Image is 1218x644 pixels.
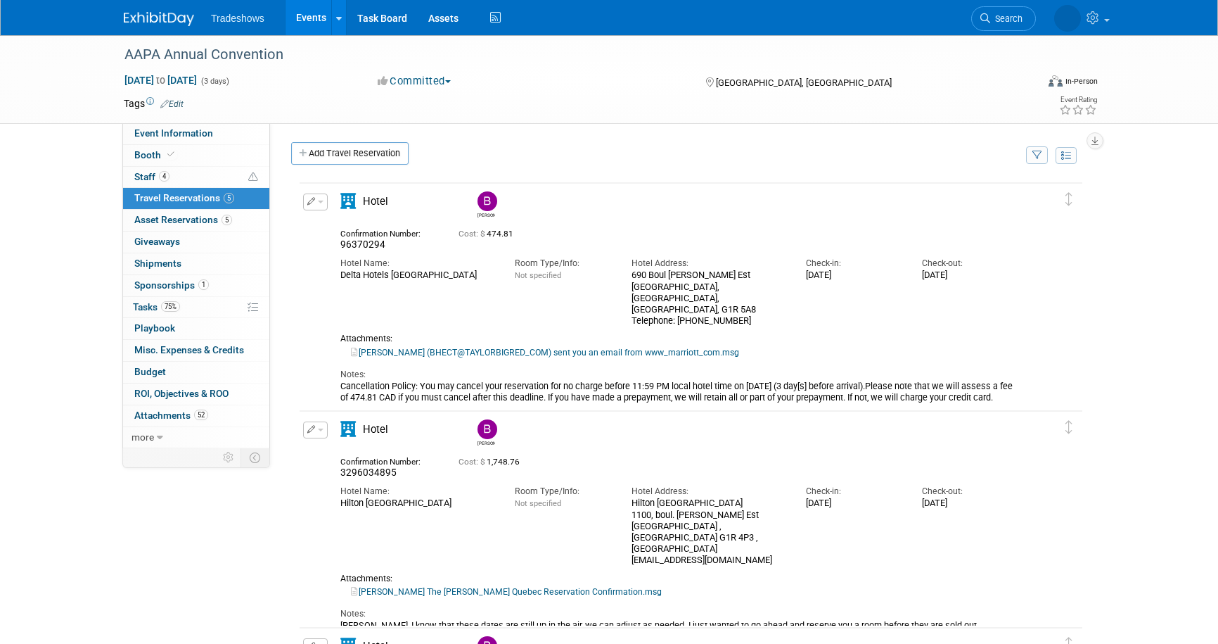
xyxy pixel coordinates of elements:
div: Hotel Name: [340,486,494,498]
a: Misc. Expenses & Credits [123,340,269,361]
span: 1,748.76 [459,457,525,467]
div: Check-in: [806,486,901,498]
a: Add Travel Reservation [291,142,409,165]
span: Hotel [363,423,388,436]
a: Shipments [123,253,269,274]
div: Event Rating [1059,96,1097,103]
a: Giveaways [123,232,269,253]
a: Playbook [123,318,269,339]
span: Playbook [134,322,175,334]
div: Notes: [340,608,1018,620]
span: Tradeshows [211,13,264,24]
i: Booth reservation complete [167,151,174,158]
div: Benjamin Hecht [474,419,499,447]
span: Search [990,13,1023,24]
div: Hotel Name: [340,258,494,270]
a: [PERSON_NAME] (BHECT@TAYLORBIGRED_COM) sent you an email from www_marriott_com.msg [351,348,739,358]
span: Asset Reservations [134,214,232,225]
a: Edit [160,99,184,109]
span: Not specified [515,499,561,508]
span: 5 [222,215,232,225]
a: Asset Reservations5 [123,210,269,231]
span: 5 [224,193,234,203]
button: Committed [373,74,456,89]
span: Booth [134,149,177,160]
a: Staff4 [123,167,269,188]
a: Tasks75% [123,297,269,318]
span: (3 days) [200,77,229,86]
div: Attachments: [340,574,1018,584]
div: Confirmation Number: [340,225,437,239]
span: [DATE] [DATE] [124,74,198,87]
span: Travel Reservations [134,192,234,203]
span: 3296034895 [340,467,397,478]
a: Search [971,6,1036,31]
span: Not specified [515,271,561,280]
div: Hotel Address: [632,486,785,498]
td: Tags [124,96,184,111]
span: Staff [134,171,169,182]
img: Kay Reynolds [1054,5,1081,32]
div: Check-in: [806,258,901,270]
div: Notes: [340,369,1018,381]
span: Cost: $ [459,229,487,239]
div: Hotel Address: [632,258,785,270]
div: Check-out: [922,486,1017,498]
span: Attachments [134,410,208,421]
img: Benjamin Hecht [477,419,497,439]
i: Filter by Traveler [1032,151,1042,160]
span: [GEOGRAPHIC_DATA], [GEOGRAPHIC_DATA] [716,77,892,88]
img: Format-Inperson.png [1049,75,1063,87]
span: 96370294 [340,239,385,250]
div: Benjamin Hecht [474,191,499,219]
span: 75% [161,301,180,312]
span: 52 [194,410,208,420]
div: Attachments: [340,334,1018,344]
span: 474.81 [459,229,519,239]
div: [DATE] [922,498,1017,509]
div: Room Type/Info: [515,258,610,270]
a: Attachments52 [123,405,269,427]
div: [DATE] [922,270,1017,281]
div: Room Type/Info: [515,486,610,498]
td: Personalize Event Tab Strip [217,448,241,467]
div: Hilton [GEOGRAPHIC_DATA] [340,498,494,509]
a: Sponsorships1 [123,275,269,296]
a: [PERSON_NAME] The [PERSON_NAME] Quebec Reservation Confirmation.msg [351,587,662,597]
i: Click and drag to move item [1065,420,1072,434]
span: Tasks [133,301,180,312]
span: to [154,75,167,86]
a: Event Information [123,123,269,144]
a: Budget [123,362,269,383]
div: In-Person [1065,76,1098,87]
div: Benjamin Hecht [477,211,495,219]
span: Shipments [134,258,181,269]
span: 4 [159,171,169,182]
div: Cancellation Policy: You may cancel your reservation for no charge before 11:59 PM local hotel ti... [340,381,1018,403]
i: Hotel [340,422,356,437]
span: Cost: $ [459,457,487,467]
span: Misc. Expenses & Credits [134,344,244,355]
span: Hotel [363,195,388,208]
span: Sponsorships [134,279,209,291]
span: Event Information [134,127,213,139]
img: Benjamin Hecht [477,191,497,211]
div: [DATE] [806,270,901,281]
div: [DATE] [806,498,901,509]
div: Benjamin Hecht [477,439,495,447]
a: Booth [123,145,269,166]
a: ROI, Objectives & ROO [123,384,269,405]
i: Hotel [340,194,356,209]
a: more [123,427,269,448]
img: ExhibitDay [124,12,194,26]
span: more [132,431,154,443]
div: Confirmation Number: [340,453,437,467]
div: Event Format [953,73,1098,94]
div: Delta Hotels [GEOGRAPHIC_DATA] [340,270,494,281]
span: Giveaways [134,236,180,247]
div: Hilton [GEOGRAPHIC_DATA] 1100, boul. [PERSON_NAME] Est [GEOGRAPHIC_DATA] , [GEOGRAPHIC_DATA] G1R ... [632,498,785,566]
a: Travel Reservations5 [123,188,269,209]
span: ROI, Objectives & ROO [134,388,229,399]
i: Click and drag to move item [1065,192,1072,206]
div: AAPA Annual Convention [120,42,1015,68]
